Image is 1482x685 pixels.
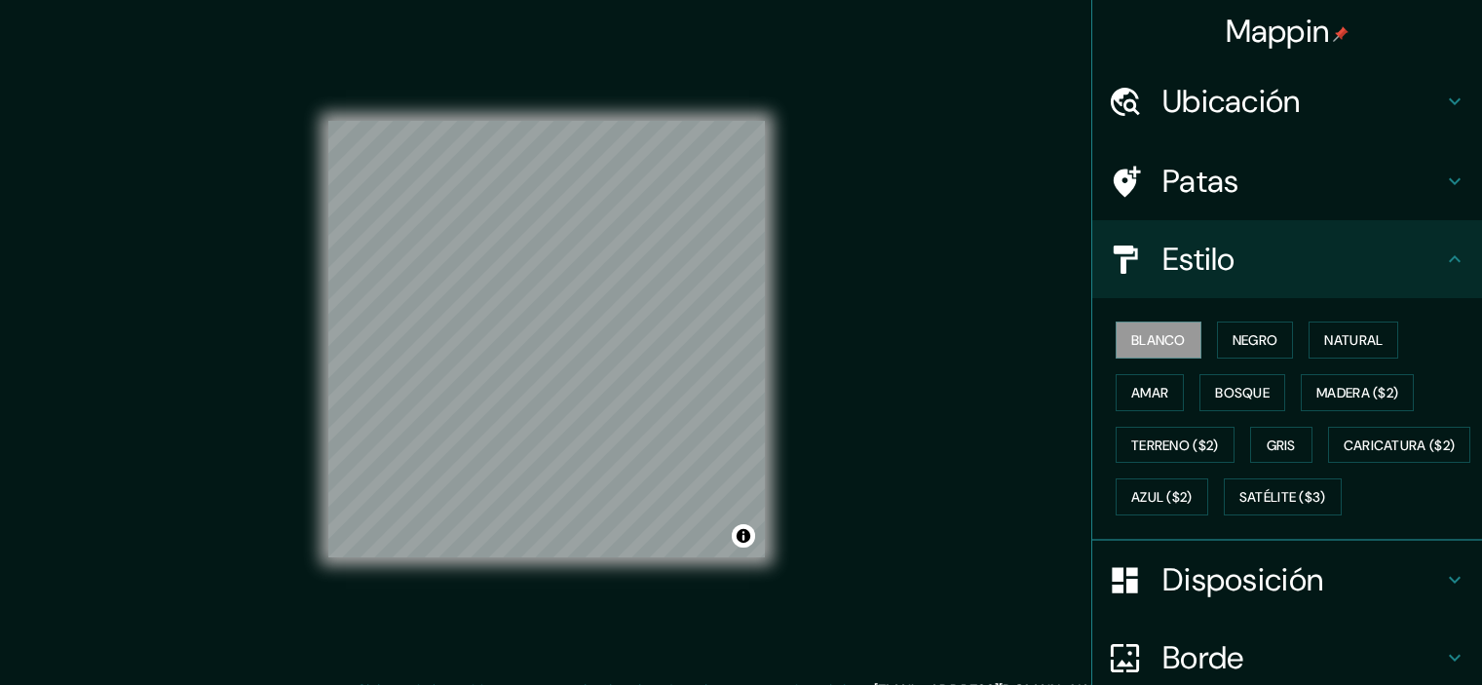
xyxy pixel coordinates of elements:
[1309,609,1461,664] iframe: Lanzador de widgets de ayuda
[1162,239,1235,280] font: Estilo
[1131,331,1186,349] font: Blanco
[1131,384,1168,401] font: Amar
[1224,478,1342,515] button: Satélite ($3)
[732,524,755,548] button: Activar o desactivar atribución
[1162,559,1323,600] font: Disposición
[1250,427,1312,464] button: Gris
[1328,427,1471,464] button: Caricatura ($2)
[1092,220,1482,298] div: Estilo
[1116,374,1184,411] button: Amar
[1333,26,1349,42] img: pin-icon.png
[328,121,765,557] canvas: Mapa
[1116,427,1235,464] button: Terreno ($2)
[1092,62,1482,140] div: Ubicación
[1116,478,1208,515] button: Azul ($2)
[1316,384,1398,401] font: Madera ($2)
[1215,384,1270,401] font: Bosque
[1267,437,1296,454] font: Gris
[1131,489,1193,507] font: Azul ($2)
[1092,541,1482,619] div: Disposición
[1217,322,1294,359] button: Negro
[1344,437,1456,454] font: Caricatura ($2)
[1162,637,1244,678] font: Borde
[1162,81,1301,122] font: Ubicación
[1301,374,1414,411] button: Madera ($2)
[1131,437,1219,454] font: Terreno ($2)
[1162,161,1239,202] font: Patas
[1309,322,1398,359] button: Natural
[1324,331,1383,349] font: Natural
[1199,374,1285,411] button: Bosque
[1092,142,1482,220] div: Patas
[1226,11,1330,52] font: Mappin
[1233,331,1278,349] font: Negro
[1116,322,1201,359] button: Blanco
[1239,489,1326,507] font: Satélite ($3)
